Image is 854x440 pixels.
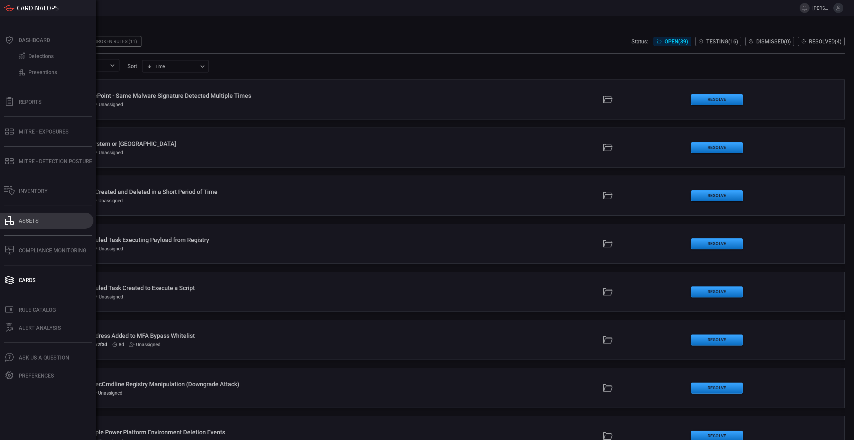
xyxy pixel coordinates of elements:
span: Open ( 39 ) [665,38,688,45]
div: Detections [28,53,54,59]
label: sort [127,63,137,69]
span: [PERSON_NAME].[PERSON_NAME] [812,5,831,11]
div: Inventory [19,188,48,194]
div: Unassigned [92,246,123,251]
div: Unassigned [91,390,122,396]
span: Status: [631,38,648,45]
div: Rule Catalog [19,307,56,313]
div: Okta - API Token Created and Deleted in a Short Period of Time [50,188,368,195]
span: Aug 11, 2025 8:15 AM [119,342,124,347]
div: AWS - EFS File System or Mount Deleted [50,140,368,147]
span: Resolved ( 4 ) [809,38,842,45]
button: Resolve [691,190,743,201]
div: MITRE - Detection Posture [19,158,92,165]
h5: ID: a2f3d [88,342,107,348]
div: Broken Rules (11) [90,36,141,47]
button: Open(39) [654,37,691,46]
div: Unassigned [92,150,123,155]
div: Reports [19,99,42,105]
div: Office 365 - SharePoint - Same Malware Signature Detected Multiple Times [50,92,368,99]
div: Ask Us A Question [19,355,69,361]
div: MITRE - Exposures [19,129,69,135]
button: Resolved(4) [798,37,845,46]
div: Cards [19,277,36,283]
div: Office 365 - IP Address Added to MFA Bypass Whitelist [50,332,368,339]
div: ALERT ANALYSIS [19,325,61,331]
div: Unassigned [92,102,123,107]
div: Compliance Monitoring [19,247,86,254]
div: Dashboard [19,37,50,43]
div: Unassigned [92,198,123,203]
div: Windows - Scheduled Task Created to Execute a Script [50,284,368,291]
div: Windows - PoqexecCmdline Registry Manipulation (Downgrade Attack) [50,381,368,388]
div: Unassigned [129,342,160,347]
span: Dismissed ( 0 ) [756,38,791,45]
button: Resolve [691,238,743,249]
div: Preventions [28,69,57,75]
div: Windows - Scheduled Task Executing Payload from Registry [50,236,368,243]
button: Resolve [691,286,743,297]
div: Time [147,63,198,70]
button: Resolve [691,335,743,346]
div: assets [19,218,39,224]
div: Unassigned [92,294,123,299]
span: Testing ( 16 ) [706,38,738,45]
button: Dismissed(0) [745,37,794,46]
button: Testing(16) [695,37,741,46]
div: Preferences [19,373,54,379]
div: Office 365 - Multiple Power Platform Environment Deletion Events [50,429,368,436]
button: Resolve [691,94,743,105]
button: Resolve [691,383,743,394]
button: Open [108,61,117,70]
button: Resolve [691,142,743,153]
